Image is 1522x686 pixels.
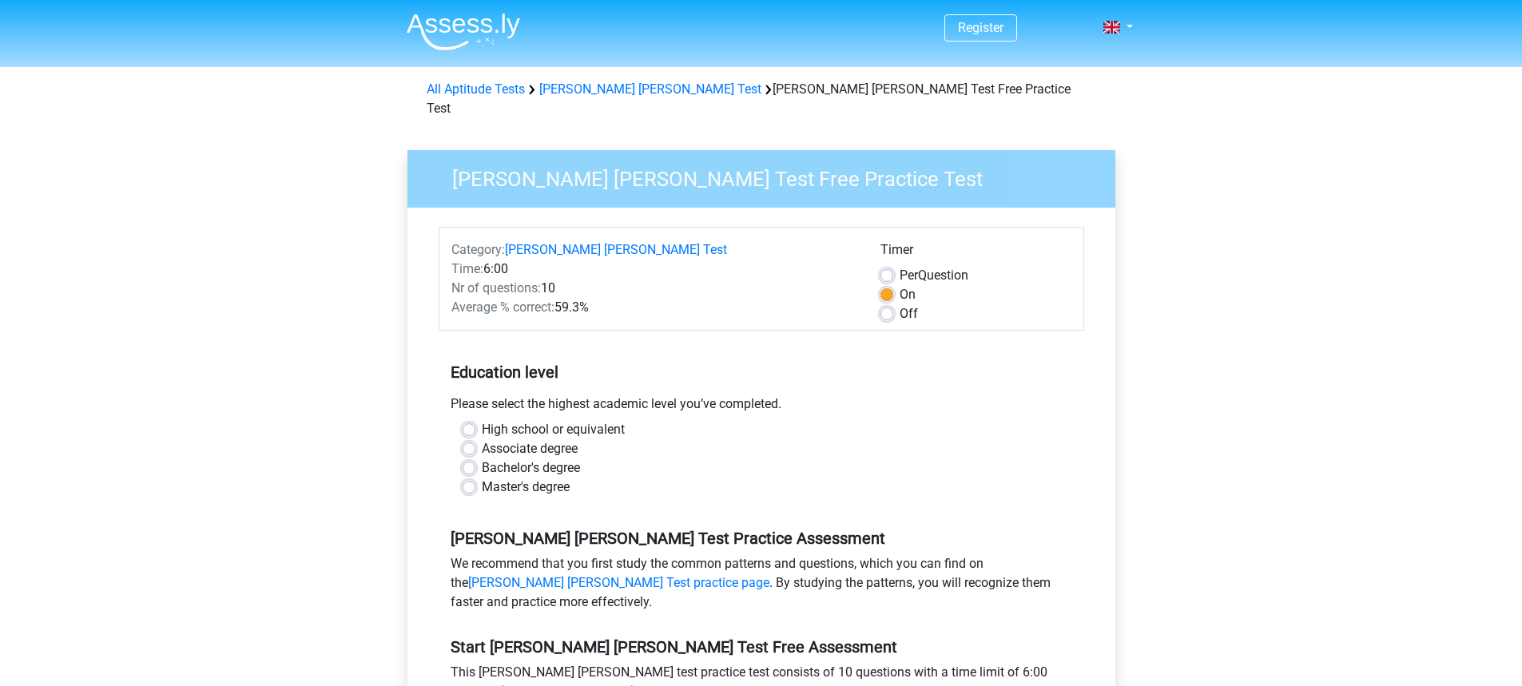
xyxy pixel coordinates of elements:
a: Register [958,20,1003,35]
h5: [PERSON_NAME] [PERSON_NAME] Test Practice Assessment [451,529,1072,548]
img: Assessly [407,13,520,50]
a: [PERSON_NAME] [PERSON_NAME] Test [539,81,761,97]
h5: Education level [451,356,1072,388]
span: Average % correct: [451,299,554,315]
div: Please select the highest academic level you’ve completed. [439,395,1084,420]
div: Timer [880,240,1071,266]
label: Associate degree [482,439,578,458]
span: Nr of questions: [451,280,541,295]
a: All Aptitude Tests [427,81,525,97]
a: [PERSON_NAME] [PERSON_NAME] Test practice page [468,575,769,590]
label: High school or equivalent [482,420,625,439]
span: Category: [451,242,505,257]
span: Per [900,268,918,283]
div: 6:00 [439,260,868,279]
label: Bachelor's degree [482,458,580,478]
div: [PERSON_NAME] [PERSON_NAME] Test Free Practice Test [420,80,1103,118]
div: 59.3% [439,298,868,317]
div: 10 [439,279,868,298]
label: On [900,285,916,304]
h3: [PERSON_NAME] [PERSON_NAME] Test Free Practice Test [433,161,1103,192]
label: Off [900,304,918,323]
div: We recommend that you first study the common patterns and questions, which you can find on the . ... [439,554,1084,618]
span: Time: [451,261,483,276]
label: Master's degree [482,478,570,497]
a: [PERSON_NAME] [PERSON_NAME] Test [505,242,727,257]
h5: Start [PERSON_NAME] [PERSON_NAME] Test Free Assessment [451,637,1072,656]
label: Question [900,266,968,285]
